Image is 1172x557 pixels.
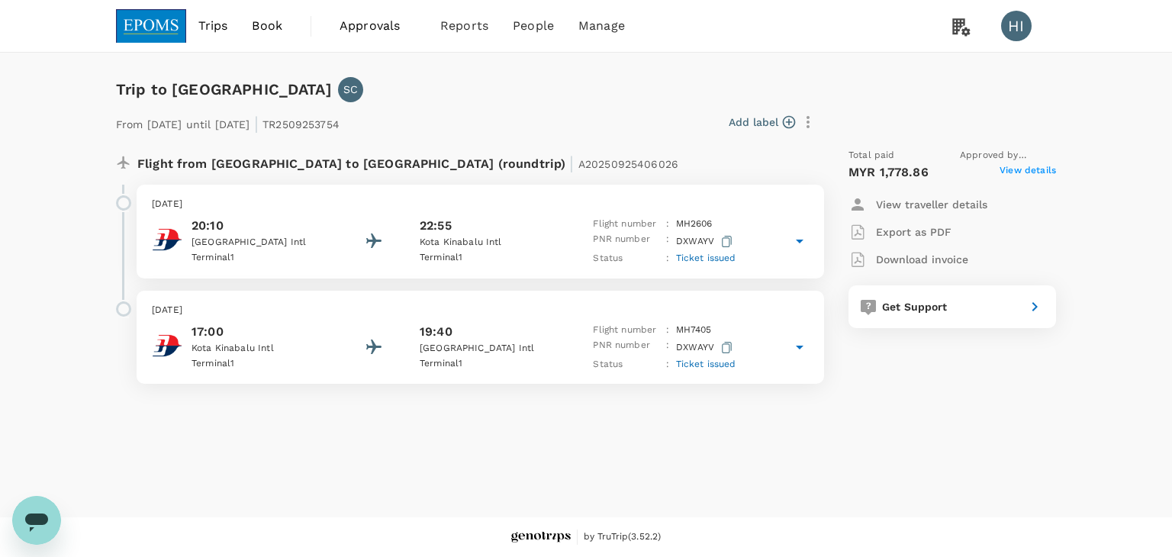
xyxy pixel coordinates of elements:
img: Malaysia Airlines [152,224,182,255]
div: HI [1001,11,1032,41]
p: DXWAYV [676,232,736,251]
span: Manage [578,17,625,35]
p: SC [343,82,358,97]
p: View traveller details [876,197,987,212]
p: Flight number [593,323,660,338]
img: Genotrips - EPOMS [511,532,571,543]
p: Terminal 1 [420,250,557,266]
p: From [DATE] until [DATE] TR2509253754 [116,108,340,136]
p: Download invoice [876,252,968,267]
p: MH 2606 [676,217,713,232]
span: Approvals [340,17,416,35]
p: Terminal 1 [420,356,557,372]
p: PNR number [593,338,660,357]
p: Kota Kinabalu Intl [420,235,557,250]
p: 20:10 [192,217,329,235]
span: Total paid [848,148,895,163]
p: MYR 1,778.86 [848,163,929,182]
p: [GEOGRAPHIC_DATA] Intl [192,235,329,250]
img: Malaysia Airlines [152,330,182,361]
span: Trips [198,17,228,35]
p: 22:55 [420,217,452,235]
p: : [666,232,669,251]
span: Ticket issued [676,359,736,369]
p: [DATE] [152,197,809,212]
span: Get Support [882,301,948,313]
p: : [666,338,669,357]
img: EPOMS SDN BHD [116,9,186,43]
p: Kota Kinabalu Intl [192,341,329,356]
button: Download invoice [848,246,968,273]
span: People [513,17,554,35]
span: Reports [440,17,488,35]
span: A20250925406026 [578,158,678,170]
p: MH 7405 [676,323,712,338]
button: Export as PDF [848,218,951,246]
span: by TruTrip ( 3.52.2 ) [584,530,662,545]
iframe: Button to launch messaging window [12,496,61,545]
p: Status [593,251,660,266]
p: Terminal 1 [192,356,329,372]
p: Flight from [GEOGRAPHIC_DATA] to [GEOGRAPHIC_DATA] (roundtrip) [137,148,678,175]
p: 17:00 [192,323,329,341]
p: : [666,217,669,232]
p: [DATE] [152,303,809,318]
span: Approved by [960,148,1056,163]
p: Terminal 1 [192,250,329,266]
span: | [569,153,574,174]
p: : [666,323,669,338]
p: : [666,357,669,372]
p: Export as PDF [876,224,951,240]
button: Add label [729,114,795,130]
p: 19:40 [420,323,452,341]
button: View traveller details [848,191,987,218]
p: [GEOGRAPHIC_DATA] Intl [420,341,557,356]
p: Flight number [593,217,660,232]
span: Ticket issued [676,253,736,263]
span: View details [1000,163,1056,182]
p: : [666,251,669,266]
span: Book [252,17,282,35]
h6: Trip to [GEOGRAPHIC_DATA] [116,77,332,101]
span: | [254,113,259,134]
p: PNR number [593,232,660,251]
p: DXWAYV [676,338,736,357]
p: Status [593,357,660,372]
